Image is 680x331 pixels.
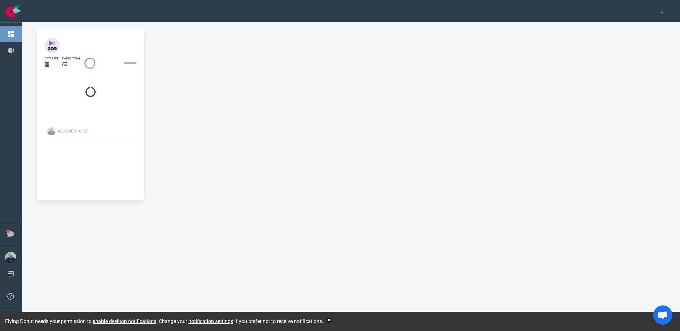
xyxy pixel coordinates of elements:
[188,318,233,324] a: notification settings
[93,318,156,324] a: enable desktop notifications
[62,56,81,61] div: cards total
[58,128,140,134] div: Assigned To Me
[47,127,55,135] img: Avatar
[45,38,60,53] img: 40
[156,318,323,324] span: . Change your if you prefer not to receive notifications.
[5,318,156,324] span: Flying Donut needs your permission to
[45,56,58,61] div: days left
[653,305,672,325] div: Ouvrir le chat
